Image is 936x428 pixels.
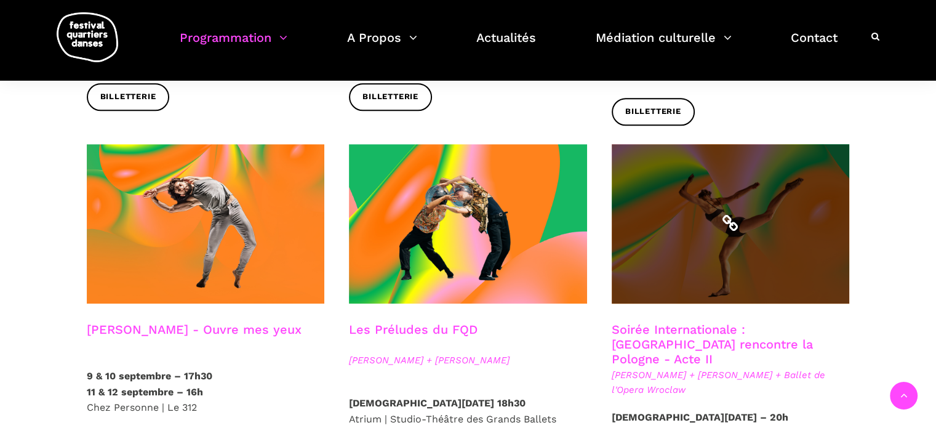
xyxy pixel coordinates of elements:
a: Billetterie [612,98,695,126]
img: logo-fqd-med [57,12,118,62]
a: Soirée Internationale : [GEOGRAPHIC_DATA] rencontre la Pologne - Acte II [612,322,813,366]
a: Médiation culturelle [596,27,732,63]
a: Programmation [180,27,287,63]
p: Chez Personne | Le 312 [87,368,325,416]
span: [PERSON_NAME] + [PERSON_NAME] + Ballet de l'Opera Wroclaw [612,368,850,397]
strong: [DEMOGRAPHIC_DATA][DATE] – 20h [612,411,788,423]
a: Contact [791,27,838,63]
h3: [PERSON_NAME] - Ouvre mes yeux [87,322,302,353]
span: Billetterie [362,91,418,103]
a: Billetterie [87,83,170,111]
strong: 9 & 10 septembre – 17h30 11 & 12 septembre – 16h [87,370,212,398]
span: Billetterie [625,105,681,118]
a: Actualités [476,27,536,63]
span: Billetterie [100,91,156,103]
a: Billetterie [349,83,432,111]
a: Les Préludes du FQD [349,322,478,337]
span: [PERSON_NAME] + [PERSON_NAME] [349,353,587,368]
a: A Propos [347,27,417,63]
strong: [DEMOGRAPHIC_DATA][DATE] 18h30 [349,397,526,409]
